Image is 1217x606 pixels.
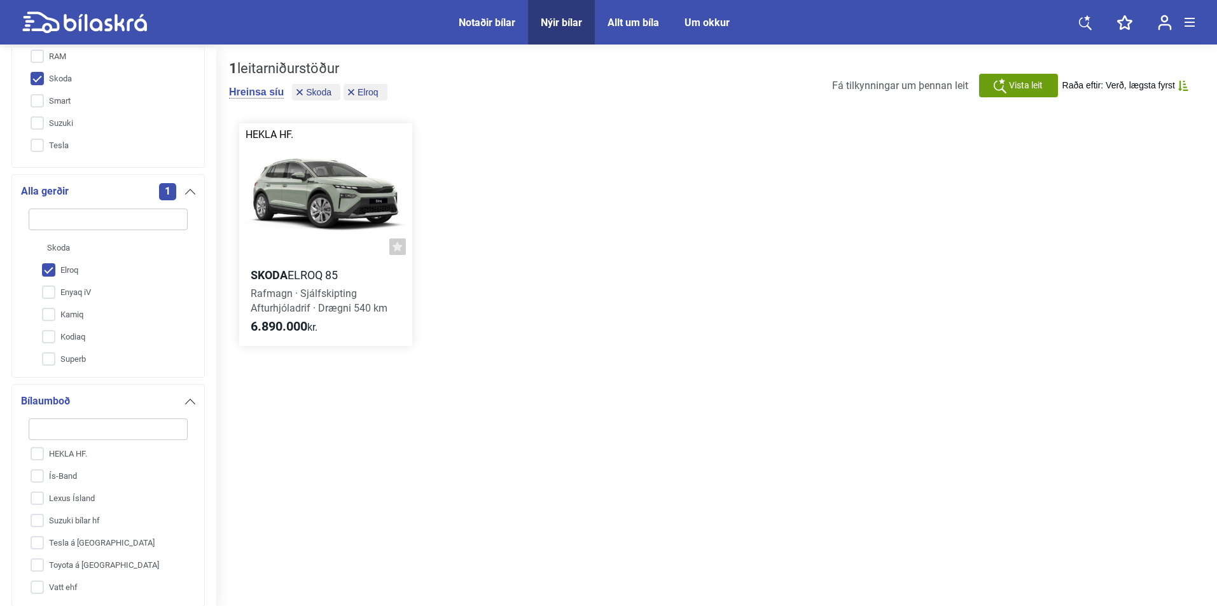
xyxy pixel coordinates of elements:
div: HEKLA HF. [246,130,293,140]
button: Elroq [344,84,387,100]
span: 1 [159,183,176,200]
a: Nýir bílar [541,17,582,29]
button: Hreinsa síu [229,86,284,99]
img: user-login.svg [1158,15,1172,31]
span: kr. [251,319,317,334]
b: 1 [229,60,237,76]
a: Allt um bíla [608,17,659,29]
a: HEKLA HF.SkodaElroq 85Rafmagn · SjálfskiptingAfturhjóladrif · Drægni 540 km6.890.000kr. [239,123,412,346]
button: Raða eftir: Verð, lægsta fyrst [1062,80,1188,91]
b: Skoda [251,268,288,282]
span: Skoda [306,88,331,97]
span: Bílaumboð [21,392,70,410]
span: Elroq [358,88,379,97]
b: 6.890.000 [251,319,307,334]
div: leitarniðurstöður [229,60,391,77]
button: Skoda [292,84,340,100]
span: Rafmagn · Sjálfskipting Afturhjóladrif · Drægni 540 km [251,287,387,314]
span: Fá tilkynningar um þennan leit [832,79,968,92]
span: Skoda [47,241,70,254]
span: Alla gerðir [21,182,69,200]
span: Vista leit [1009,79,1043,92]
a: Notaðir bílar [459,17,515,29]
span: Raða eftir: Verð, lægsta fyrst [1062,80,1175,91]
a: Um okkur [685,17,730,29]
h2: Elroq 85 [239,268,412,282]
